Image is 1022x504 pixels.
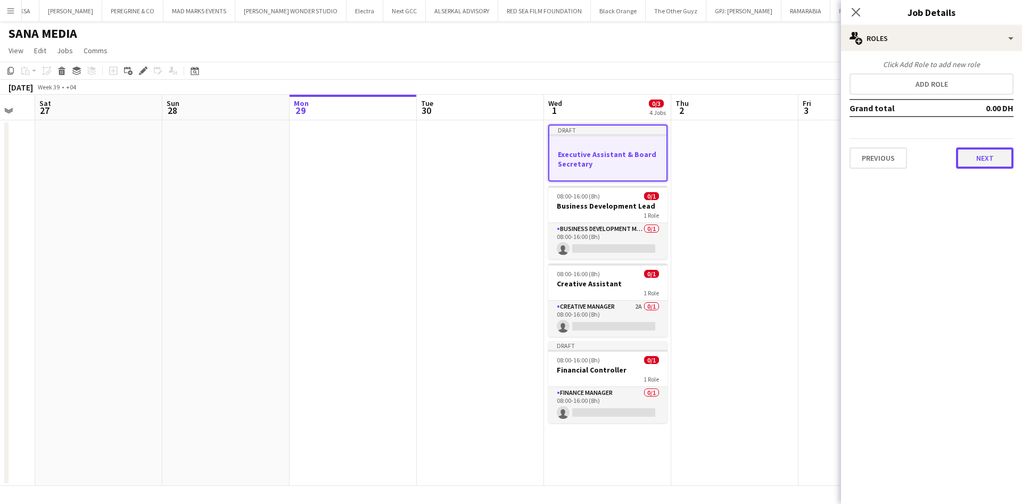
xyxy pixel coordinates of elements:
span: Thu [675,98,689,108]
span: Jobs [57,46,73,55]
span: 29 [292,104,309,117]
span: 08:00-16:00 (8h) [557,356,600,364]
span: 1 Role [644,375,659,383]
span: Sun [167,98,179,108]
span: Edit [34,46,46,55]
h3: Executive Assistant & Board Secretary [549,150,666,169]
button: Electra [347,1,383,21]
span: Tue [421,98,433,108]
button: GPJ: [PERSON_NAME] [706,1,781,21]
span: Week 39 [35,83,62,91]
button: RED SEA FILM FOUNDATION [498,1,591,21]
span: 3 [801,104,811,117]
span: 1 Role [644,289,659,297]
span: 30 [419,104,433,117]
span: View [9,46,23,55]
app-card-role: Finance Manager0/108:00-16:00 (8h) [548,387,667,423]
button: The Other Guyz [646,1,706,21]
h1: SANA MEDIA [9,26,77,42]
app-job-card: 08:00-16:00 (8h)0/1Business Development Lead1 RoleBusiness Development Manager0/108:00-16:00 (8h) [548,186,667,259]
button: Next [956,147,1013,169]
button: [PERSON_NAME] [39,1,102,21]
app-job-card: Draft08:00-16:00 (8h)0/1Financial Controller1 RoleFinance Manager0/108:00-16:00 (8h) [548,341,667,423]
button: Black Orange [591,1,646,21]
button: PEREGRINE & CO [102,1,163,21]
button: FILM MASTER MEA [830,1,896,21]
h3: Financial Controller [548,365,667,375]
div: Draft [549,126,666,134]
span: 1 [547,104,562,117]
button: RAMARABIA [781,1,830,21]
a: Comms [79,44,112,57]
span: Comms [84,46,108,55]
button: Add role [850,73,1013,95]
div: 4 Jobs [649,109,666,117]
app-job-card: 08:00-16:00 (8h)0/1Creative Assistant1 RoleCreative Manager2A0/108:00-16:00 (8h) [548,263,667,337]
span: 0/1 [644,192,659,200]
a: Edit [30,44,51,57]
a: Jobs [53,44,77,57]
button: Next GCC [383,1,426,21]
td: Grand total [850,100,951,117]
span: 2 [674,104,689,117]
span: Wed [548,98,562,108]
button: [PERSON_NAME] WONDER STUDIO [235,1,347,21]
div: Roles [841,26,1022,51]
h3: Business Development Lead [548,201,667,211]
span: Mon [294,98,309,108]
h3: Job Details [841,5,1022,19]
app-card-role: Creative Manager2A0/108:00-16:00 (8h) [548,301,667,337]
span: 0/1 [644,356,659,364]
span: Fri [803,98,811,108]
span: 1 Role [644,211,659,219]
div: Draft [548,341,667,350]
span: 0/1 [644,270,659,278]
app-card-role: Business Development Manager0/108:00-16:00 (8h) [548,223,667,259]
span: 0/3 [649,100,664,108]
span: Sat [39,98,51,108]
a: View [4,44,28,57]
button: Previous [850,147,907,169]
span: 08:00-16:00 (8h) [557,270,600,278]
button: MAD MARKS EVENTS [163,1,235,21]
div: Click Add Role to add new role [850,60,1013,69]
span: 28 [165,104,179,117]
span: 08:00-16:00 (8h) [557,192,600,200]
button: ALSERKAL ADVISORY [426,1,498,21]
div: [DATE] [9,82,33,93]
h3: Creative Assistant [548,279,667,288]
div: +04 [66,83,76,91]
td: 0.00 DH [951,100,1013,117]
app-job-card: DraftExecutive Assistant & Board Secretary [548,125,667,181]
span: 27 [38,104,51,117]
